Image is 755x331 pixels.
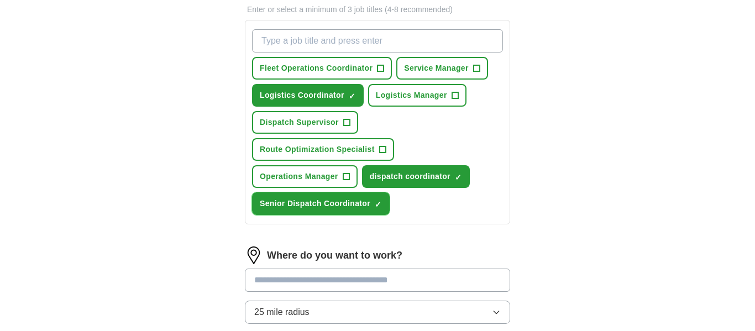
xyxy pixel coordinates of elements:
[252,192,390,215] button: Senior Dispatch Coordinator✓
[252,29,503,52] input: Type a job title and press enter
[349,92,355,101] span: ✓
[368,84,466,107] button: Logistics Manager
[245,301,510,324] button: 25 mile radius
[404,62,469,74] span: Service Manager
[252,57,392,80] button: Fleet Operations Coordinator
[455,173,462,182] span: ✓
[260,171,338,182] span: Operations Manager
[260,144,375,155] span: Route Optimization Specialist
[260,90,344,101] span: Logistics Coordinator
[252,111,358,134] button: Dispatch Supervisor
[362,165,470,188] button: dispatch coordinator✓
[252,138,394,161] button: Route Optimization Specialist
[396,57,488,80] button: Service Manager
[260,62,373,74] span: Fleet Operations Coordinator
[376,90,447,101] span: Logistics Manager
[252,84,364,107] button: Logistics Coordinator✓
[260,198,370,209] span: Senior Dispatch Coordinator
[267,248,402,263] label: Where do you want to work?
[245,4,510,15] p: Enter or select a minimum of 3 job titles (4-8 recommended)
[254,306,310,319] span: 25 mile radius
[252,165,358,188] button: Operations Manager
[370,171,450,182] span: dispatch coordinator
[245,246,263,264] img: location.png
[375,200,381,209] span: ✓
[260,117,339,128] span: Dispatch Supervisor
